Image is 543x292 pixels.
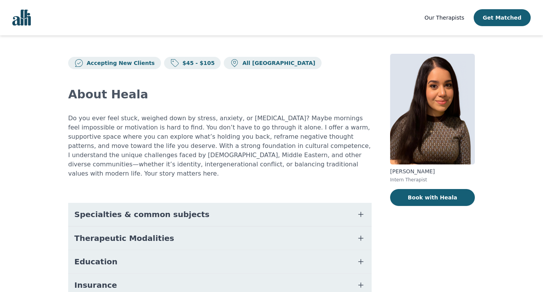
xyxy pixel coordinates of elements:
p: Do you ever feel stuck, weighed down by stress, anxiety, or [MEDICAL_DATA]? Maybe mornings feel i... [68,114,372,178]
button: Specialties & common subjects [68,203,372,226]
button: Education [68,250,372,273]
h2: About Heala [68,88,372,101]
button: Therapeutic Modalities [68,227,372,250]
p: $45 - $105 [179,59,215,67]
span: Education [74,256,117,267]
p: [PERSON_NAME] [390,168,475,175]
p: All [GEOGRAPHIC_DATA] [239,59,315,67]
p: Accepting New Clients [84,59,155,67]
span: Insurance [74,280,117,290]
p: Intern Therapist [390,177,475,183]
button: Book with Heala [390,189,475,206]
a: Our Therapists [424,13,464,22]
span: Therapeutic Modalities [74,233,174,244]
img: Heala_Maudoodi [390,54,475,164]
img: alli logo [12,10,31,26]
button: Get Matched [474,9,531,26]
span: Our Therapists [424,15,464,21]
span: Specialties & common subjects [74,209,209,220]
